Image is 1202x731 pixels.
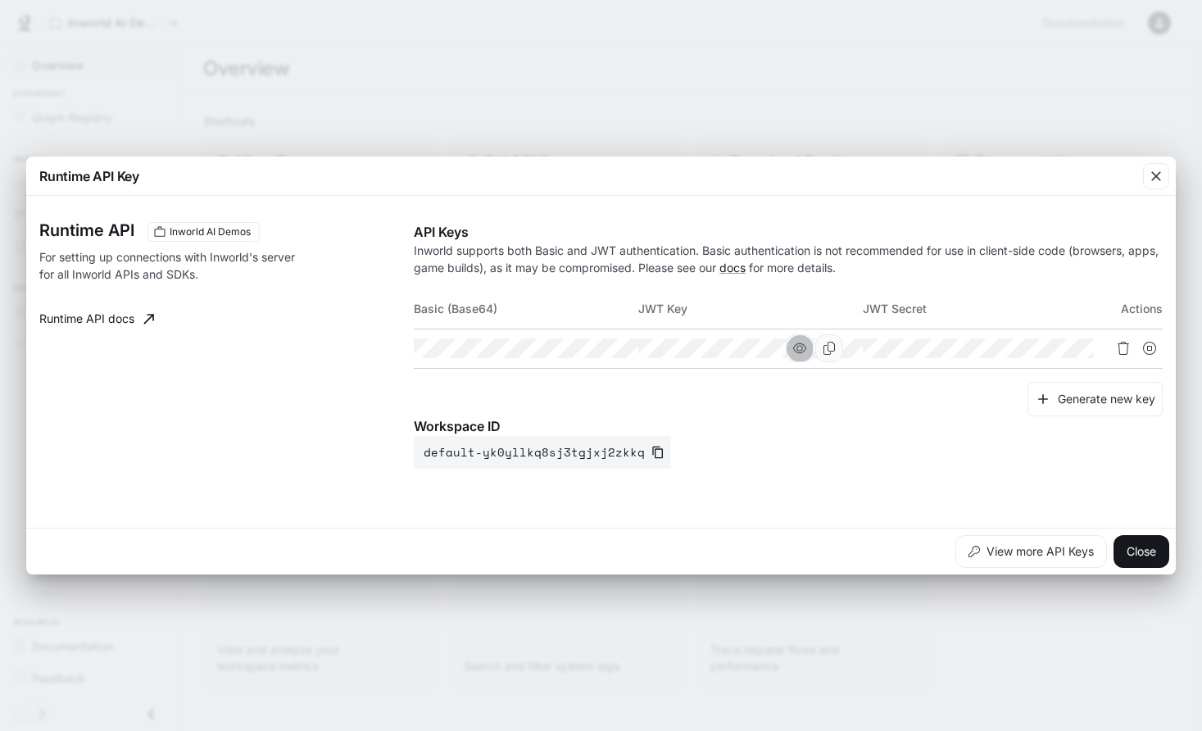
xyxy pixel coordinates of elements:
[955,535,1107,568] button: View more API Keys
[414,436,671,469] button: default-yk0yllkq8sj3tgjxj2zkkq
[863,289,1087,329] th: JWT Secret
[1136,335,1163,361] button: Suspend API key
[39,248,311,283] p: For setting up connections with Inworld's server for all Inworld APIs and SDKs.
[719,261,746,275] a: docs
[33,302,161,335] a: Runtime API docs
[414,289,638,329] th: Basic (Base64)
[163,225,257,239] span: Inworld AI Demos
[815,334,843,362] button: Copy Key
[638,289,863,329] th: JWT Key
[414,242,1163,276] p: Inworld supports both Basic and JWT authentication. Basic authentication is not recommended for u...
[39,222,134,238] h3: Runtime API
[414,416,1163,436] p: Workspace ID
[147,222,260,242] div: These keys will apply to your current workspace only
[1114,535,1169,568] button: Close
[1110,335,1136,361] button: Delete API key
[1088,289,1163,329] th: Actions
[414,222,1163,242] p: API Keys
[1027,382,1163,417] button: Generate new key
[39,166,139,186] p: Runtime API Key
